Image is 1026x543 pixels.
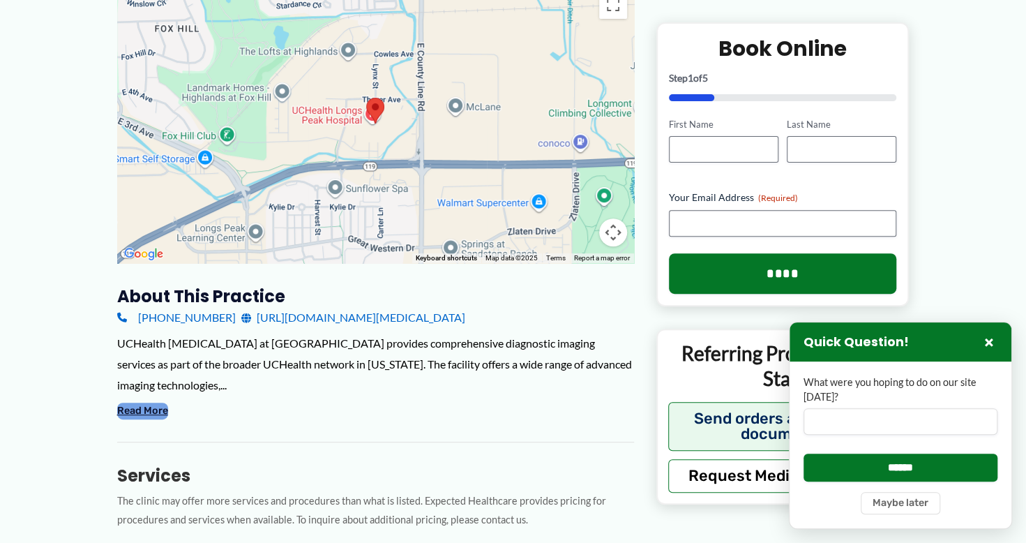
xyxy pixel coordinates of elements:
h3: Services [117,465,634,486]
button: Close [981,334,997,350]
div: UCHealth [MEDICAL_DATA] at [GEOGRAPHIC_DATA] provides comprehensive diagnostic imaging services a... [117,333,634,395]
label: What were you hoping to do on our site [DATE]? [804,375,997,404]
span: Map data ©2025 [485,254,538,262]
span: 1 [688,72,693,84]
button: Send orders and clinical documents [668,402,898,451]
label: First Name [669,118,778,131]
a: Terms (opens in new tab) [546,254,566,262]
span: (Required) [758,193,798,204]
a: [URL][DOMAIN_NAME][MEDICAL_DATA] [241,307,465,328]
img: Google [121,245,167,263]
a: Open this area in Google Maps (opens a new window) [121,245,167,263]
h3: About this practice [117,285,634,307]
label: Last Name [787,118,896,131]
button: Read More [117,403,168,419]
p: Step of [669,73,897,83]
a: [PHONE_NUMBER] [117,307,236,328]
a: Report a map error [574,254,630,262]
button: Map camera controls [599,218,627,246]
button: Keyboard shortcuts [416,253,477,263]
p: Referring Providers and Staff [668,341,898,392]
button: Maybe later [861,492,940,514]
span: 5 [702,72,708,84]
p: The clinic may offer more services and procedures than what is listed. Expected Healthcare provid... [117,492,634,530]
button: Request Medical Records [668,459,898,493]
h3: Quick Question! [804,334,909,350]
label: Your Email Address [669,191,897,205]
h2: Book Online [669,35,897,62]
